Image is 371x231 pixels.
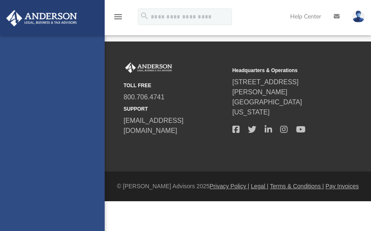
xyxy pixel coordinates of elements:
[124,93,165,101] a: 800.706.4741
[251,183,268,189] a: Legal |
[105,182,371,191] div: © [PERSON_NAME] Advisors 2025
[232,67,335,74] small: Headquarters & Operations
[113,12,123,22] i: menu
[210,183,250,189] a: Privacy Policy |
[113,16,123,22] a: menu
[270,183,324,189] a: Terms & Conditions |
[124,117,183,134] a: [EMAIL_ADDRESS][DOMAIN_NAME]
[140,11,149,21] i: search
[352,10,365,23] img: User Pic
[232,99,302,116] a: [GEOGRAPHIC_DATA][US_STATE]
[325,183,358,189] a: Pay Invoices
[4,10,80,26] img: Anderson Advisors Platinum Portal
[232,78,299,96] a: [STREET_ADDRESS][PERSON_NAME]
[124,62,174,73] img: Anderson Advisors Platinum Portal
[124,105,227,113] small: SUPPORT
[124,82,227,89] small: TOLL FREE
